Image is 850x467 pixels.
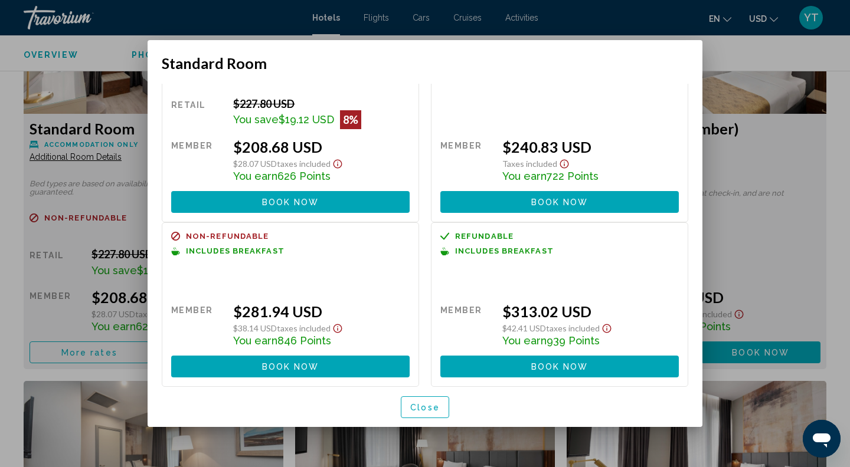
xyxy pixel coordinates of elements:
[531,198,589,207] span: Book now
[455,232,514,240] span: Refundable
[401,396,449,418] button: Close
[186,232,269,240] span: Non-refundable
[262,198,319,207] span: Book now
[171,302,224,347] div: Member
[440,191,679,213] button: Book now
[546,323,600,333] span: Taxes included
[340,110,361,129] div: 8%
[547,170,599,182] span: 722 Points
[233,323,277,333] span: $38.14 USD
[455,247,554,255] span: Includes Breakfast
[502,138,679,156] div: $240.83 USD
[277,159,331,169] span: Taxes included
[233,170,277,182] span: You earn
[233,113,279,126] span: You save
[502,334,547,347] span: You earn
[262,362,319,371] span: Book now
[279,113,334,126] span: $19.12 USD
[600,320,614,334] button: Show Taxes and Fees disclaimer
[502,302,679,320] div: $313.02 USD
[233,97,410,110] div: $227.80 USD
[233,302,410,320] div: $281.94 USD
[502,159,557,169] span: Taxes included
[171,138,224,182] div: Member
[233,138,410,156] div: $208.68 USD
[440,138,493,182] div: Member
[440,356,679,377] button: Book now
[233,159,277,169] span: $28.07 USD
[410,403,440,412] span: Close
[233,334,277,347] span: You earn
[171,97,224,129] div: Retail
[502,323,546,333] span: $42.41 USD
[440,232,679,241] a: Refundable
[171,191,410,213] button: Book now
[547,334,600,347] span: 939 Points
[331,156,345,169] button: Show Taxes and Fees disclaimer
[803,420,841,458] iframe: Кнопка запуска окна обмена сообщениями
[277,170,331,182] span: 626 Points
[531,362,589,371] span: Book now
[277,334,331,347] span: 846 Points
[331,320,345,334] button: Show Taxes and Fees disclaimer
[171,356,410,377] button: Book now
[440,302,493,347] div: Member
[502,170,547,182] span: You earn
[277,323,331,333] span: Taxes included
[162,54,688,72] h3: Standard Room
[186,247,285,255] span: Includes Breakfast
[557,156,571,169] button: Show Taxes and Fees disclaimer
